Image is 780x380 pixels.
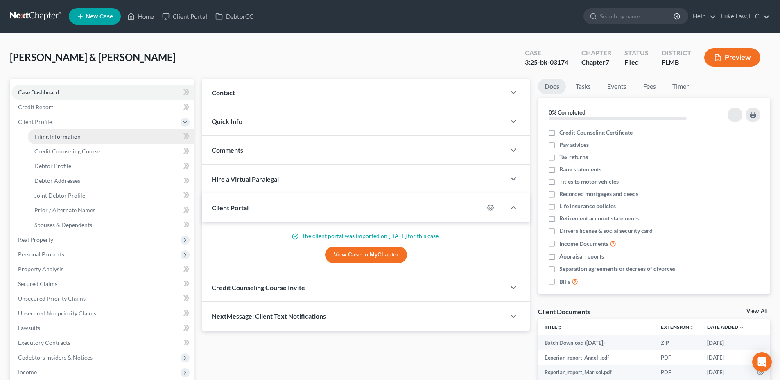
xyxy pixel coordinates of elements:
[18,369,37,376] span: Income
[654,350,701,365] td: PDF
[559,128,633,137] span: Credit Counseling Certificate
[559,227,653,235] span: Drivers license & social security card
[18,324,40,331] span: Lawsuits
[18,118,52,125] span: Client Profile
[18,280,57,287] span: Secured Claims
[18,89,59,96] span: Case Dashboard
[581,48,611,58] div: Chapter
[18,103,53,110] span: Credit Report
[654,365,701,380] td: PDF
[559,178,619,186] span: Titles to motor vehicles
[34,221,92,228] span: Spouses & Dependents
[538,79,566,94] a: Docs
[525,58,568,67] div: 3:25-bk-03174
[600,9,675,24] input: Search by name...
[211,9,258,24] a: DebtorCC
[28,188,194,203] a: Joint Debtor Profile
[11,335,194,350] a: Executory Contracts
[525,48,568,58] div: Case
[18,339,70,346] span: Executory Contracts
[11,277,194,291] a: Secured Claims
[704,48,760,67] button: Preview
[666,79,695,94] a: Timer
[689,325,694,330] i: unfold_more
[559,278,570,286] span: Bills
[661,324,694,330] a: Extensionunfold_more
[34,148,100,155] span: Credit Counseling Course
[28,129,194,144] a: Filing Information
[557,325,562,330] i: unfold_more
[746,308,767,314] a: View All
[18,251,65,258] span: Personal Property
[559,265,675,273] span: Separation agreements or decrees of divorces
[212,175,279,183] span: Hire a Virtual Paralegal
[549,109,586,116] strong: 0% Completed
[123,9,158,24] a: Home
[654,335,701,350] td: ZIP
[28,159,194,173] a: Debtor Profile
[701,350,751,365] td: [DATE]
[34,192,85,199] span: Joint Debtor Profile
[212,232,520,240] p: The client portal was imported on [DATE] for this case.
[18,310,96,317] span: Unsecured Nonpriority Claims
[86,13,113,20] span: New Case
[559,202,616,210] span: Life insurance policies
[212,146,243,154] span: Comments
[701,365,751,380] td: [DATE]
[28,218,194,232] a: Spouses & Dependents
[624,48,649,58] div: Status
[689,9,716,24] a: Help
[559,153,588,161] span: Tax returns
[34,133,81,140] span: Filing Information
[559,141,589,149] span: Pay advices
[212,283,305,291] span: Credit Counseling Course Invite
[707,324,744,330] a: Date Added expand_more
[581,58,611,67] div: Chapter
[212,312,326,320] span: NextMessage: Client Text Notifications
[559,240,608,248] span: Income Documents
[559,214,639,223] span: Retirement account statements
[158,9,211,24] a: Client Portal
[538,335,654,350] td: Batch Download ([DATE])
[11,321,194,335] a: Lawsuits
[701,335,751,350] td: [DATE]
[636,79,662,94] a: Fees
[11,291,194,306] a: Unsecured Priority Claims
[717,9,770,24] a: Luke Law, LLC
[28,203,194,218] a: Prior / Alternate Names
[569,79,597,94] a: Tasks
[34,207,95,214] span: Prior / Alternate Names
[538,307,590,316] div: Client Documents
[662,58,691,67] div: FLMB
[34,162,71,169] span: Debtor Profile
[739,325,744,330] i: expand_more
[18,236,53,243] span: Real Property
[28,144,194,159] a: Credit Counseling Course
[559,252,604,261] span: Appraisal reports
[606,58,609,66] span: 7
[212,89,235,97] span: Contact
[662,48,691,58] div: District
[538,365,654,380] td: Experian_report_Marisol.pdf
[18,354,93,361] span: Codebtors Insiders & Notices
[752,352,772,372] div: Open Intercom Messenger
[10,51,176,63] span: [PERSON_NAME] & [PERSON_NAME]
[11,306,194,321] a: Unsecured Nonpriority Claims
[28,173,194,188] a: Debtor Addresses
[559,165,601,173] span: Bank statements
[601,79,633,94] a: Events
[545,324,562,330] a: Titleunfold_more
[212,204,249,211] span: Client Portal
[11,262,194,277] a: Property Analysis
[11,100,194,115] a: Credit Report
[624,58,649,67] div: Filed
[559,190,638,198] span: Recorded mortgages and deeds
[34,177,80,184] span: Debtor Addresses
[325,247,407,263] a: View Case in MyChapter
[18,295,86,302] span: Unsecured Priority Claims
[11,85,194,100] a: Case Dashboard
[18,265,63,272] span: Property Analysis
[212,117,242,125] span: Quick Info
[538,350,654,365] td: Experian_report_Angel_.pdf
